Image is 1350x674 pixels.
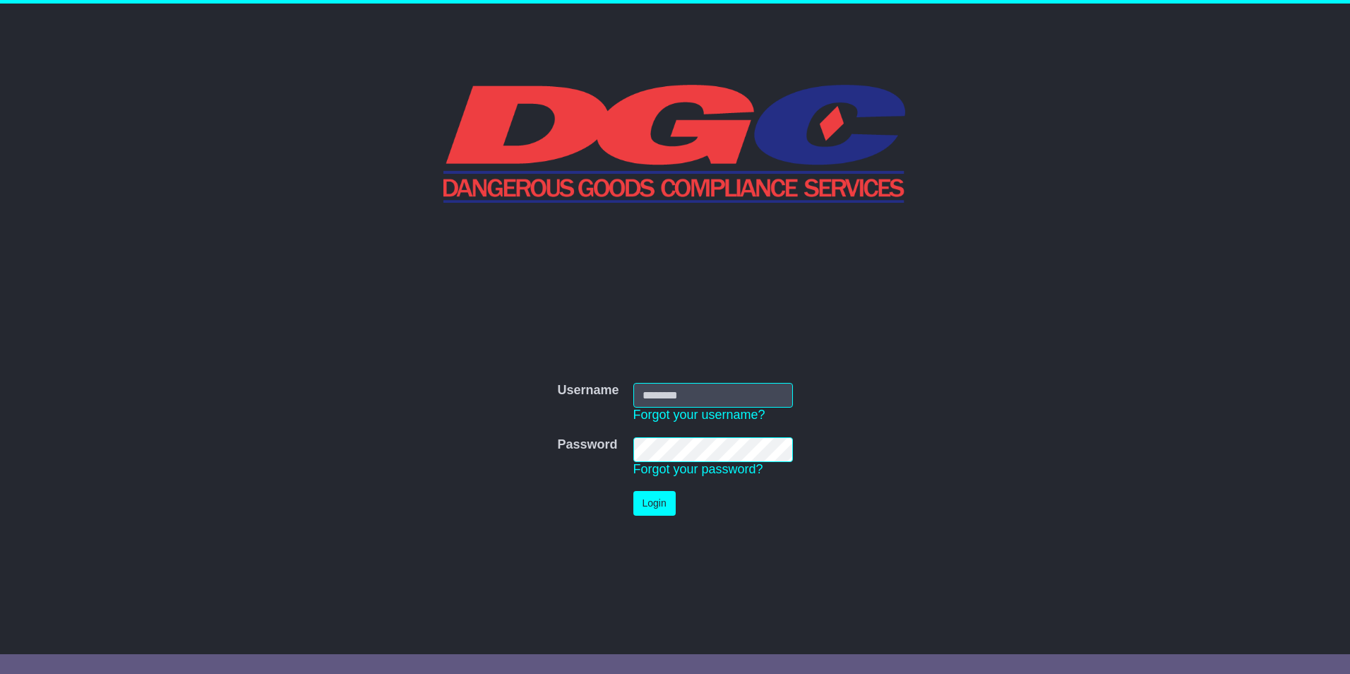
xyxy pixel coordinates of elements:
a: Forgot your username? [633,408,765,422]
button: Login [633,491,676,516]
label: Password [557,437,617,453]
label: Username [557,383,619,398]
img: DGC QLD [443,83,907,203]
a: Forgot your password? [633,462,763,476]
